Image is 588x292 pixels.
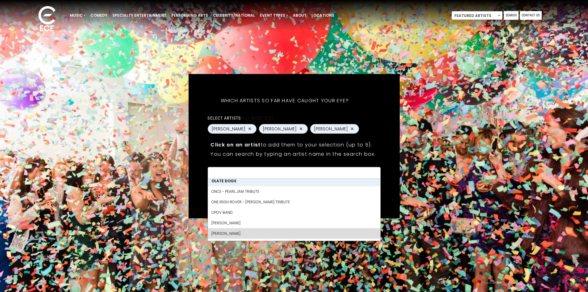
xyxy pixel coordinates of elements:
a: Performing Arts [169,10,211,21]
li: OUNO [208,239,380,249]
li: Once - Pearl Jam Tribute [208,186,380,197]
a: About [290,10,309,21]
button: Remove Tammy Pescatelli [350,126,355,132]
strong: Click on an artist [211,141,261,148]
li: [PERSON_NAME] [208,218,380,228]
h5: Which artists so far have caught your eye? [207,89,362,112]
li: ONE IRISH ROVER - [PERSON_NAME] TRIBUTE [208,197,380,207]
p: You can search by typing an artist name in the search box. [211,150,377,158]
button: Remove Orny Adams [298,126,303,132]
span: [PERSON_NAME] [211,125,245,132]
li: [PERSON_NAME] [208,228,380,239]
textarea: Search [211,171,376,176]
span: Featured Artists [452,11,503,20]
a: Contact Us [520,11,542,20]
button: Remove Johnny Beehner [247,126,252,132]
a: Search [504,11,519,20]
span: [PERSON_NAME] [314,125,348,132]
span: Featured Artists [452,11,502,20]
a: Music [67,10,88,21]
p: to add them to your selection (up to 5). [211,141,377,148]
span: (3/5 selected) [241,115,273,120]
a: Celebrity/National [211,10,257,21]
img: ece_new_logo_whitev2-1.png [31,4,62,34]
a: Specialty Entertainment [110,10,169,21]
a: Comedy [88,10,110,21]
a: Locations [309,10,337,21]
label: Select artists [207,115,273,121]
li: OPOV Band [208,207,380,218]
a: Event Types [257,10,290,21]
li: Olate Dogs [208,176,380,186]
span: [PERSON_NAME] [263,125,297,132]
